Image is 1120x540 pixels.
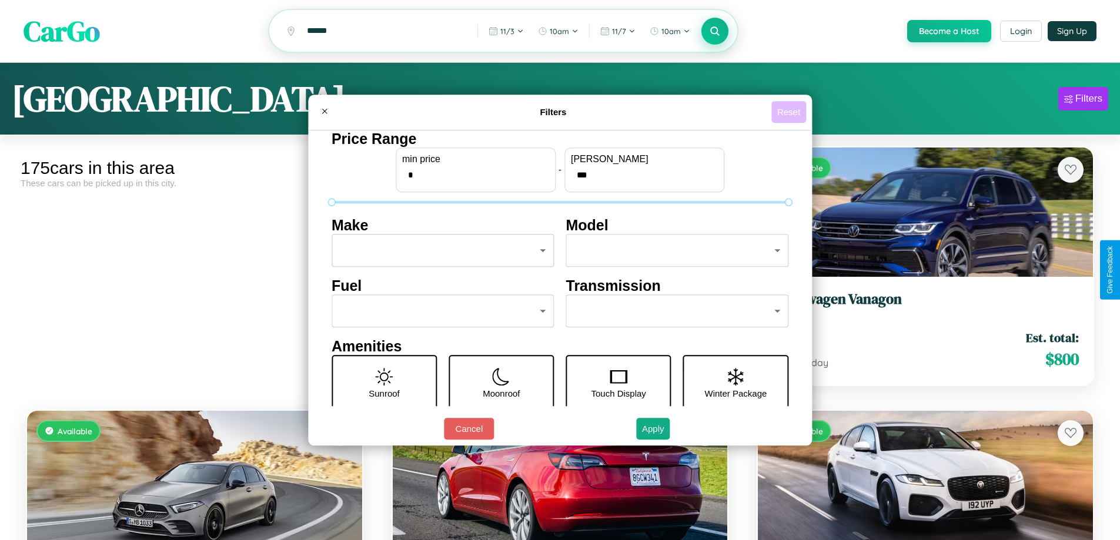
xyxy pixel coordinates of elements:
[21,178,369,188] div: These cars can be picked up in this city.
[21,158,369,178] div: 175 cars in this area
[483,22,530,41] button: 11/3
[402,154,549,165] label: min price
[1058,87,1108,110] button: Filters
[772,291,1079,308] h3: Volkswagen Vanagon
[332,130,788,147] h4: Price Range
[24,12,100,51] span: CarGo
[335,107,771,117] h4: Filters
[369,385,400,401] p: Sunroof
[532,22,584,41] button: 10am
[612,26,626,36] span: 11 / 7
[772,291,1079,320] a: Volkswagen Vanagon2021
[559,162,561,177] p: -
[571,154,718,165] label: [PERSON_NAME]
[771,101,806,123] button: Reset
[566,277,789,294] h4: Transmission
[500,26,514,36] span: 11 / 3
[594,22,641,41] button: 11/7
[1026,329,1079,346] span: Est. total:
[332,277,554,294] h4: Fuel
[705,385,767,401] p: Winter Package
[661,26,681,36] span: 10am
[1048,21,1096,41] button: Sign Up
[444,418,494,440] button: Cancel
[332,338,788,355] h4: Amenities
[907,20,991,42] button: Become a Host
[804,357,828,368] span: / day
[483,385,520,401] p: Moonroof
[1000,21,1042,42] button: Login
[332,217,554,234] h4: Make
[1045,347,1079,371] span: $ 800
[58,426,92,436] span: Available
[1106,246,1114,294] div: Give Feedback
[566,217,789,234] h4: Model
[12,75,346,123] h1: [GEOGRAPHIC_DATA]
[550,26,569,36] span: 10am
[636,418,670,440] button: Apply
[644,22,696,41] button: 10am
[591,385,646,401] p: Touch Display
[1075,93,1102,105] div: Filters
